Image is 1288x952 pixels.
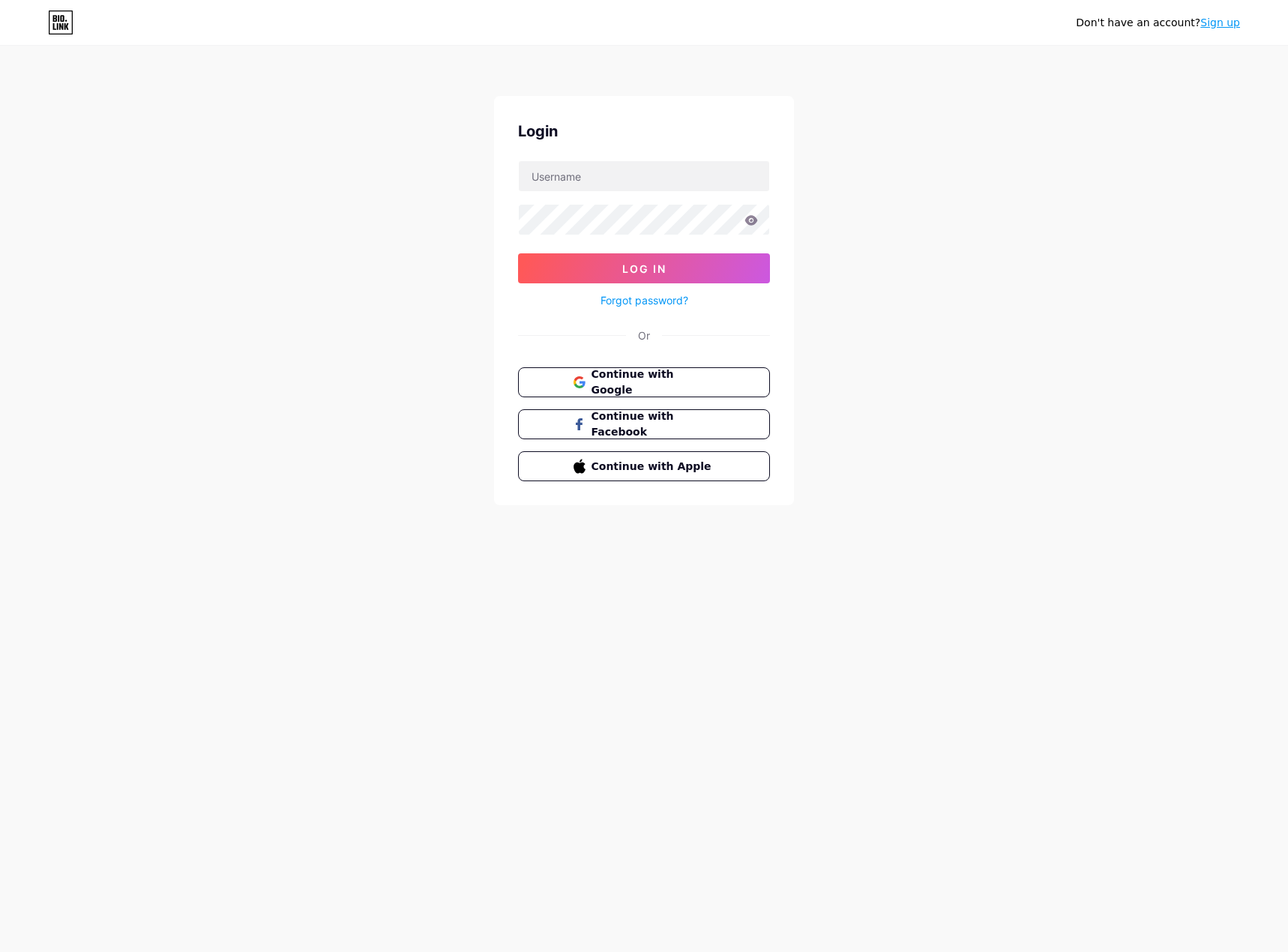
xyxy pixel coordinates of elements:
[1076,15,1240,31] div: Don't have an account?
[592,459,715,475] span: Continue with Apple
[518,253,770,283] button: Log In
[519,161,769,191] input: Username
[638,328,650,343] div: Or
[518,367,770,397] button: Continue with Google
[1200,16,1240,28] a: Sign up
[518,409,770,439] button: Continue with Facebook
[518,120,770,142] div: Login
[601,292,688,308] a: Forgot password?
[622,262,666,275] span: Log In
[592,367,715,398] span: Continue with Google
[518,451,770,481] button: Continue with Apple
[592,409,715,440] span: Continue with Facebook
